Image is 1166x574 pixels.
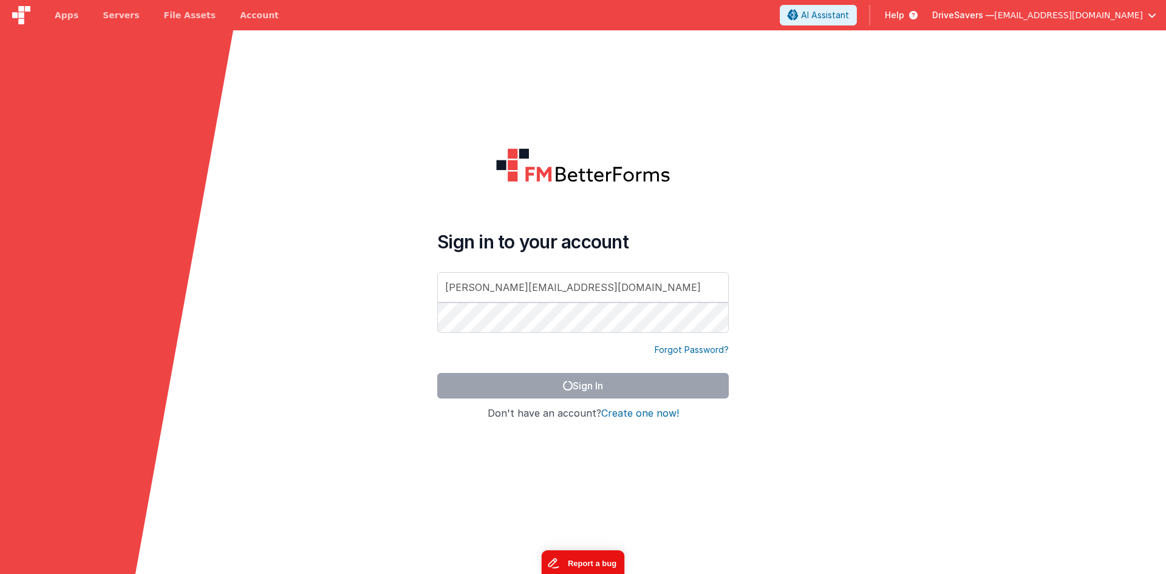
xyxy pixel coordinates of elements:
span: File Assets [164,9,216,21]
button: Create one now! [601,408,679,419]
button: AI Assistant [780,5,857,26]
span: Apps [55,9,78,21]
input: Email Address [437,272,729,302]
button: DriveSavers — [EMAIL_ADDRESS][DOMAIN_NAME] [932,9,1156,21]
a: Forgot Password? [655,344,729,356]
span: [EMAIL_ADDRESS][DOMAIN_NAME] [994,9,1143,21]
button: Sign In [437,373,729,398]
span: Help [885,9,904,21]
h4: Sign in to your account [437,231,729,253]
span: AI Assistant [801,9,849,21]
span: DriveSavers — [932,9,994,21]
h4: Don't have an account? [437,408,729,419]
span: Servers [103,9,139,21]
